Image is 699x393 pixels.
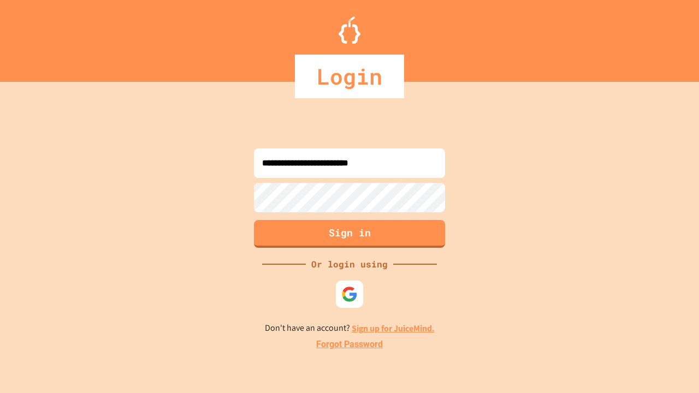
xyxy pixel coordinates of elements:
button: Sign in [254,220,445,248]
a: Sign up for JuiceMind. [352,323,435,334]
p: Don't have an account? [265,321,435,335]
a: Forgot Password [316,338,383,351]
div: Login [295,55,404,98]
img: Logo.svg [339,16,360,44]
div: Or login using [306,258,393,271]
img: google-icon.svg [341,286,358,302]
